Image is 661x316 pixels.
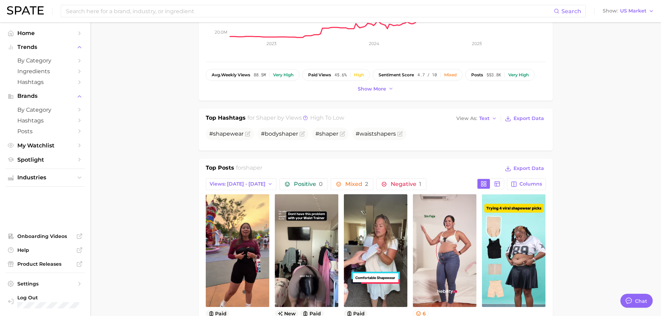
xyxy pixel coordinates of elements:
[620,9,646,13] span: US Market
[214,18,227,23] tspan: 40.0m
[310,114,344,121] span: high to low
[519,181,542,187] span: Columns
[340,131,345,137] button: Flag as miscategorized or irrelevant
[206,69,299,81] button: avg.weekly views88.5mVery high
[6,91,85,101] button: Brands
[6,104,85,115] a: by Category
[365,181,368,187] span: 2
[209,130,244,137] span: #shapewear
[373,69,463,81] button: sentiment score4.7 / 10Mixed
[17,294,106,301] span: Log Out
[17,106,73,113] span: by Category
[236,164,262,174] h2: for
[302,69,370,81] button: paid views45.6%High
[334,72,347,77] span: 45.6%
[465,69,535,81] button: posts553.8kVery high
[456,117,477,120] span: View As
[7,6,44,15] img: SPATE
[6,154,85,165] a: Spotlight
[444,72,457,77] div: Mixed
[455,114,499,123] button: View AsText
[6,231,85,241] a: Onboarding Videos
[419,181,421,187] span: 1
[471,72,483,77] span: posts
[17,79,73,85] span: Hashtags
[397,131,403,137] button: Flag as miscategorized or irrelevant
[256,114,276,121] span: shaper
[508,72,529,77] div: Very high
[319,130,338,137] span: shaper
[17,30,73,36] span: Home
[6,126,85,137] a: Posts
[368,41,379,46] tspan: 2024
[215,29,227,35] tspan: 20.0m
[319,181,323,187] span: 0
[17,68,73,75] span: Ingredients
[356,84,396,94] button: Show more
[6,279,85,289] a: Settings
[273,72,294,77] div: Very high
[308,72,331,77] span: paid views
[379,72,414,77] span: sentiment score
[6,55,85,66] a: by Category
[6,245,85,255] a: Help
[345,181,368,187] span: Mixed
[261,130,298,137] span: #body
[245,131,251,137] button: Flag as miscategorized or irrelevant
[247,114,344,123] h2: for by Views
[17,247,73,253] span: Help
[514,165,544,171] span: Export Data
[17,142,73,149] span: My Watchlist
[354,72,364,77] div: High
[206,114,246,123] h1: Top Hashtags
[6,259,85,269] a: Product Releases
[358,86,386,92] span: Show more
[6,77,85,87] a: Hashtags
[206,164,234,174] h1: Top Posts
[212,72,221,77] abbr: average
[17,156,73,163] span: Spotlight
[472,41,482,46] tspan: 2025
[212,72,250,77] span: weekly views
[503,114,545,123] button: Export Data
[206,178,277,190] button: Views: [DATE] - [DATE]
[6,66,85,77] a: Ingredients
[479,117,490,120] span: Text
[561,8,581,15] span: Search
[6,42,85,52] button: Trends
[17,261,73,267] span: Product Releases
[17,93,73,99] span: Brands
[507,178,545,190] button: Columns
[17,128,73,135] span: Posts
[243,164,262,171] span: shaper
[514,116,544,121] span: Export Data
[17,281,73,287] span: Settings
[6,172,85,183] button: Industries
[254,72,266,77] span: 88.5m
[65,5,554,17] input: Search here for a brand, industry, or ingredient
[6,28,85,39] a: Home
[374,130,393,137] span: shaper
[601,7,656,16] button: ShowUS Market
[17,57,73,64] span: by Category
[266,41,276,46] tspan: 2023
[279,130,298,137] span: shaper
[6,140,85,151] a: My Watchlist
[391,181,421,187] span: Negative
[6,115,85,126] a: Hashtags
[503,164,545,173] button: Export Data
[17,233,73,239] span: Onboarding Videos
[417,72,437,77] span: 4.7 / 10
[299,131,305,137] button: Flag as miscategorized or irrelevant
[17,117,73,124] span: Hashtags
[210,181,265,187] span: Views: [DATE] - [DATE]
[356,130,396,137] span: #waist s
[294,181,323,187] span: Positive
[17,44,73,50] span: Trends
[315,130,338,137] span: #
[6,292,85,310] a: Log out. Currently logged in with e-mail jpascucci@yellowwoodpartners.com.
[603,9,618,13] span: Show
[486,72,501,77] span: 553.8k
[17,174,73,181] span: Industries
